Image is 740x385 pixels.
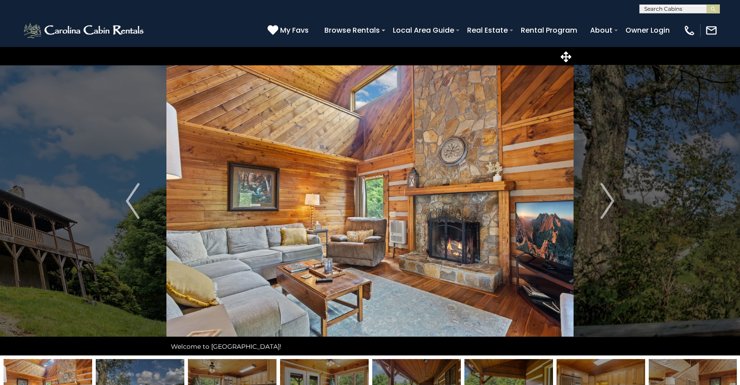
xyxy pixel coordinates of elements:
[705,24,718,37] img: mail-regular-white.png
[463,22,512,38] a: Real Estate
[99,47,166,355] button: Previous
[280,25,309,36] span: My Favs
[586,22,617,38] a: About
[683,24,696,37] img: phone-regular-white.png
[516,22,582,38] a: Rental Program
[320,22,384,38] a: Browse Rentals
[268,25,311,36] a: My Favs
[166,338,574,355] div: Welcome to [GEOGRAPHIC_DATA]!
[574,47,641,355] button: Next
[388,22,459,38] a: Local Area Guide
[600,183,614,219] img: arrow
[126,183,139,219] img: arrow
[22,21,146,39] img: White-1-2.png
[621,22,674,38] a: Owner Login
